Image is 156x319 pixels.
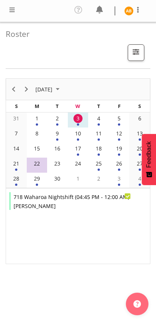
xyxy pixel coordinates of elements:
div: [PERSON_NAME] [14,202,129,210]
div: 24 [73,159,83,168]
div: 2 [94,174,103,183]
div: 22 [32,159,41,168]
button: Next [21,85,32,94]
div: Next [20,79,33,100]
div: 13 [135,129,144,138]
span: M [35,103,39,109]
div: 28 [12,174,21,183]
button: Feedback - Show survey [142,134,156,185]
div: 23 [53,159,62,168]
div: 11 [94,129,103,138]
div: 27 [135,159,144,168]
div: 12 [115,129,124,138]
div: 1 [73,174,83,183]
div: 3 [73,114,83,123]
span: 04:45 PM - 12:00 AM [76,193,128,201]
span: Feedback [145,141,152,168]
div: 25 [94,159,103,168]
div: 18 [94,144,103,153]
div: 4 [135,174,144,183]
button: Previous [9,85,19,94]
div: 4 [94,114,103,123]
span: F [118,103,121,109]
div: 26 [115,159,124,168]
button: Filter Shifts [128,44,144,61]
div: 5 [115,114,124,123]
div: 19 [115,144,124,153]
div: 31 [12,114,21,123]
div: 718 Waharoa Nightshift Begin From Wednesday, September 3, 2025 at 4:45:00 PM GMT+12:00 Ends At Th... [9,192,132,210]
table: of September 2025 [6,112,150,188]
h4: Roster [6,30,144,38]
img: angela-burrill10486.jpg [124,6,133,15]
div: 1 [32,114,41,123]
span: T [56,103,59,109]
span: S [15,103,18,109]
div: 8 [32,129,41,138]
div: of September 2025 [6,78,150,264]
div: Previous [7,79,20,100]
div: 30 [53,174,62,183]
span: T [97,103,100,109]
div: 14 [12,144,21,153]
div: 718 Waharoa Nightshift ( ) [14,192,129,202]
div: 20 [135,144,144,153]
div: 6 [135,114,144,123]
span: W [75,103,80,109]
div: 3 [115,174,124,183]
span: [DATE] [35,85,53,94]
span: S [138,103,141,109]
div: 29 [32,174,41,183]
div: 2 [53,114,62,123]
img: help-xxl-2.png [133,300,141,308]
div: 7 [12,129,21,138]
div: 9 [53,129,62,138]
div: 17 [73,144,83,153]
div: 15 [32,144,41,153]
div: 10 [73,129,83,138]
div: 16 [53,144,62,153]
div: 21 [12,159,21,168]
button: September 2025 [34,85,63,94]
